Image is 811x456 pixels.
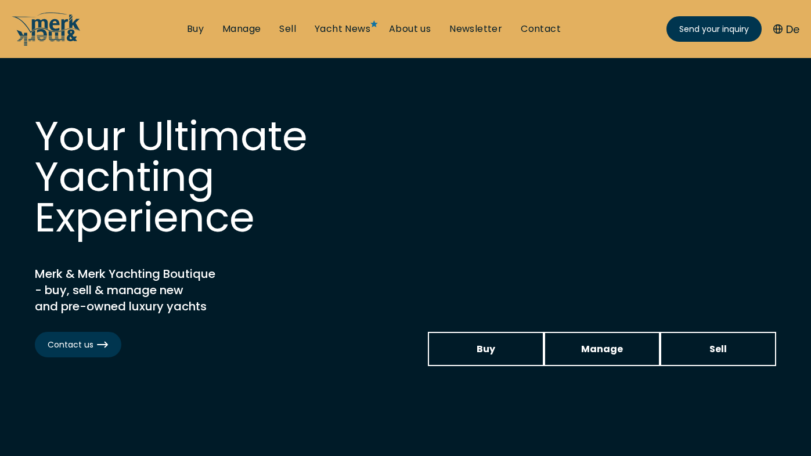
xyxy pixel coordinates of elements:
[315,23,370,35] a: Yacht News
[187,23,204,35] a: Buy
[48,339,109,351] span: Contact us
[35,116,383,238] h1: Your Ultimate Yachting Experience
[521,23,561,35] a: Contact
[428,332,544,366] a: Buy
[35,266,325,314] h2: Merk & Merk Yachting Boutique - buy, sell & manage new and pre-owned luxury yachts
[666,16,762,42] a: Send your inquiry
[679,23,749,35] span: Send your inquiry
[581,342,623,356] span: Manage
[544,332,660,366] a: Manage
[389,23,431,35] a: About us
[35,332,121,357] a: Contact us
[222,23,261,35] a: Manage
[773,21,799,37] button: De
[449,23,502,35] a: Newsletter
[660,332,776,366] a: Sell
[709,342,727,356] span: Sell
[477,342,495,356] span: Buy
[279,23,296,35] a: Sell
